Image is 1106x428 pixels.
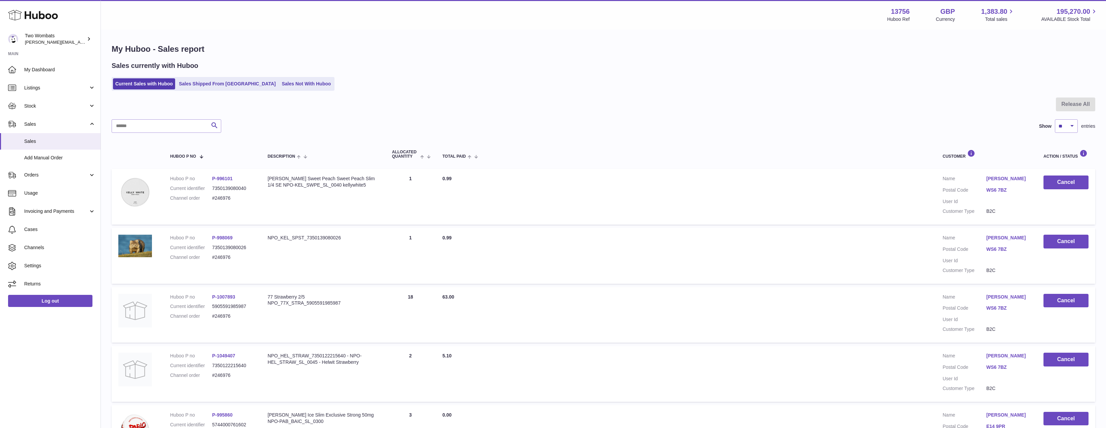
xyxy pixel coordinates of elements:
[986,305,1030,311] a: WS6 7BZ
[986,326,1030,333] dd: B2C
[943,385,986,392] dt: Customer Type
[212,313,254,319] dd: #246976
[943,305,986,313] dt: Postal Code
[986,294,1030,300] a: [PERSON_NAME]
[1041,7,1098,23] a: 195,270.00 AVAILABLE Stock Total
[1043,235,1089,248] button: Cancel
[170,372,212,379] dt: Channel order
[118,353,152,386] img: no-photo.jpg
[943,187,986,195] dt: Postal Code
[985,16,1015,23] span: Total sales
[170,254,212,261] dt: Channel order
[943,150,1030,159] div: Customer
[24,281,95,287] span: Returns
[268,412,379,425] div: [PERSON_NAME] Ice Slim Exclusive Strong 50mg NPO-PAB_BAIC_SL_0300
[1081,123,1095,129] span: entries
[943,258,986,264] dt: User Id
[385,228,436,284] td: 1
[943,198,986,205] dt: User Id
[170,154,196,159] span: Huboo P no
[1043,294,1089,308] button: Cancel
[170,294,212,300] dt: Huboo P no
[986,267,1030,274] dd: B2C
[24,244,95,251] span: Channels
[986,187,1030,193] a: WS6 7BZ
[24,138,95,145] span: Sales
[170,195,212,201] dt: Channel order
[170,244,212,251] dt: Current identifier
[943,208,986,215] dt: Customer Type
[212,235,233,240] a: P-998069
[943,246,986,254] dt: Postal Code
[24,67,95,73] span: My Dashboard
[986,353,1030,359] a: [PERSON_NAME]
[24,263,95,269] span: Settings
[986,364,1030,371] a: WS6 7BZ
[25,33,85,45] div: Two Wombats
[212,176,233,181] a: P-996101
[442,176,451,181] span: 0.99
[212,372,254,379] dd: #246976
[943,364,986,372] dt: Postal Code
[981,7,1015,23] a: 1,383.80 Total sales
[442,235,451,240] span: 0.99
[442,294,454,300] span: 63.00
[943,294,986,302] dt: Name
[212,353,235,358] a: P-1049407
[170,422,212,428] dt: Current identifier
[981,7,1008,16] span: 1,383.80
[442,353,451,358] span: 5.10
[268,176,379,188] div: [PERSON_NAME] Sweet Peach Sweet Peach Slim 1/4 SE NPO-KEL_SWPE_SL_0040 kellywhite5
[24,190,95,196] span: Usage
[170,235,212,241] dt: Huboo P no
[943,326,986,333] dt: Customer Type
[118,235,152,257] img: shutterstock_1125465338.jpg
[943,353,986,361] dt: Name
[212,294,235,300] a: P-1007893
[279,78,333,89] a: Sales Not With Huboo
[268,353,379,365] div: NPO_HEL_STRAW_7350122215640 - NPO-HEL_STRAW_SL_0045 - Helwit Strawberry
[112,61,198,70] h2: Sales currently with Huboo
[24,103,88,109] span: Stock
[442,412,451,418] span: 0.00
[986,246,1030,252] a: WS6 7BZ
[986,176,1030,182] a: [PERSON_NAME]
[1043,353,1089,366] button: Cancel
[170,353,212,359] dt: Huboo P no
[943,412,986,420] dt: Name
[986,412,1030,418] a: [PERSON_NAME]
[986,235,1030,241] a: [PERSON_NAME]
[891,7,910,16] strong: 13756
[1043,412,1089,426] button: Cancel
[176,78,278,89] a: Sales Shipped From [GEOGRAPHIC_DATA]
[170,313,212,319] dt: Channel order
[24,172,88,178] span: Orders
[986,208,1030,215] dd: B2C
[113,78,175,89] a: Current Sales with Huboo
[212,422,254,428] dd: 5744000761602
[212,254,254,261] dd: #246976
[385,169,436,225] td: 1
[887,16,910,23] div: Huboo Ref
[24,85,88,91] span: Listings
[24,226,95,233] span: Cases
[1043,176,1089,189] button: Cancel
[8,295,92,307] a: Log out
[212,244,254,251] dd: 7350139080026
[385,287,436,343] td: 18
[118,176,152,209] img: Kelly_White_Sweet_Peach_Slim_1_4_Nicotine_Pouches-7350139080040.webp
[212,185,254,192] dd: 7350139080040
[170,412,212,418] dt: Huboo P no
[268,294,379,307] div: 77 Strawberry 2/5 NPO_77X_STRA_5905591985987
[1039,123,1052,129] label: Show
[1043,150,1089,159] div: Action / Status
[8,34,18,44] img: alan@twowombats.com
[943,235,986,243] dt: Name
[170,176,212,182] dt: Huboo P no
[212,303,254,310] dd: 5905591985987
[936,16,955,23] div: Currency
[212,362,254,369] dd: 7350122215640
[986,385,1030,392] dd: B2C
[385,346,436,402] td: 2
[170,185,212,192] dt: Current identifier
